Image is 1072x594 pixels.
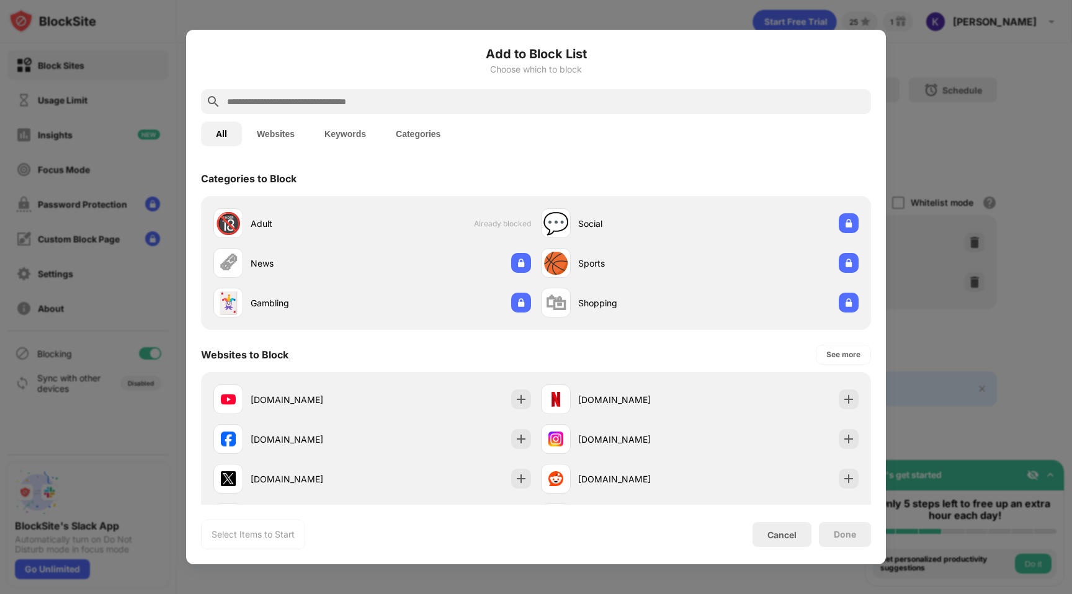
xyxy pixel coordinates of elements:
button: All [201,122,242,146]
h6: Add to Block List [201,45,871,63]
div: 🗞 [218,250,239,276]
div: 💬 [543,211,569,236]
img: favicons [221,471,236,486]
div: News [251,257,372,270]
div: [DOMAIN_NAME] [578,472,700,485]
div: See more [826,348,860,361]
div: [DOMAIN_NAME] [251,393,372,406]
div: Sports [578,257,700,270]
div: Categories to Block [201,172,297,185]
div: Cancel [767,530,797,540]
img: favicons [548,392,563,407]
div: 🏀 [543,250,569,276]
div: 🃏 [215,290,241,316]
button: Websites [242,122,310,146]
div: Adult [251,217,372,230]
img: search.svg [206,94,221,109]
div: [DOMAIN_NAME] [578,393,700,406]
img: favicons [548,432,563,446]
div: Social [578,217,700,230]
img: favicons [221,432,236,446]
div: [DOMAIN_NAME] [578,433,700,446]
button: Categories [381,122,455,146]
div: 🛍 [545,290,566,316]
div: [DOMAIN_NAME] [251,472,372,485]
span: Already blocked [474,219,531,228]
div: Shopping [578,296,700,309]
div: Websites to Block [201,348,288,361]
div: 🔞 [215,211,241,236]
div: Select Items to Start [212,528,295,541]
div: Done [834,530,856,539]
div: Choose which to block [201,64,871,74]
img: favicons [221,392,236,407]
button: Keywords [310,122,381,146]
div: [DOMAIN_NAME] [251,433,372,446]
div: Gambling [251,296,372,309]
img: favicons [548,471,563,486]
